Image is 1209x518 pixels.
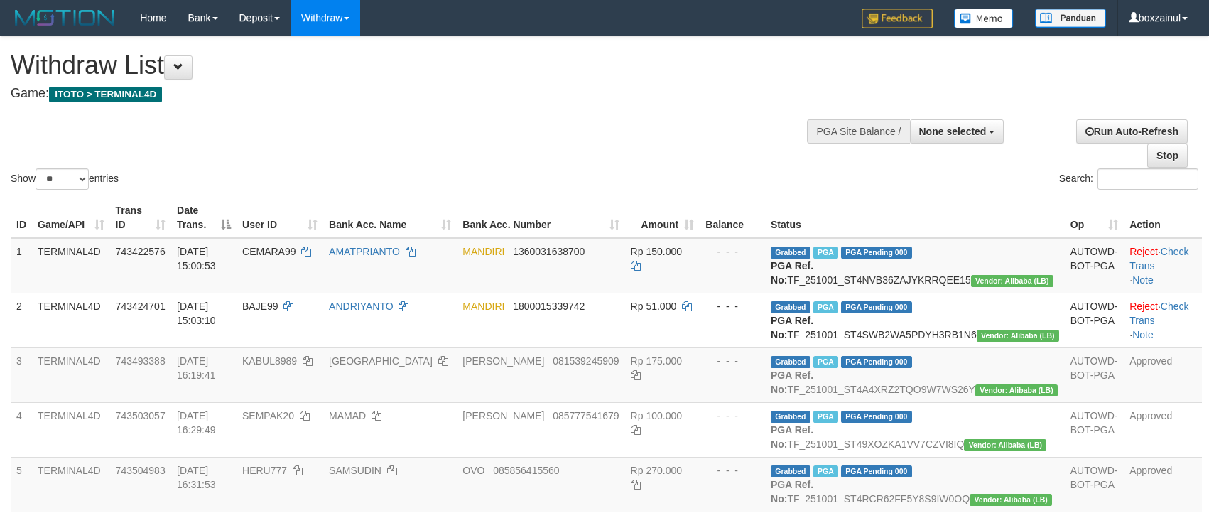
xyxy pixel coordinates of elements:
img: Button%20Memo.svg [954,9,1014,28]
input: Search: [1097,168,1198,190]
th: Bank Acc. Number: activate to sort column ascending [457,198,624,238]
span: Marked by boxzainul [813,356,838,368]
span: [PERSON_NAME] [462,355,544,367]
span: Copy 1800015339742 to clipboard [513,301,585,312]
td: AUTOWD-BOT-PGA [1065,402,1124,457]
a: Reject [1129,246,1158,257]
span: Vendor URL: https://dashboard.q2checkout.com/secure [971,275,1053,287]
th: Bank Acc. Name: activate to sort column ascending [323,198,457,238]
span: CEMARA99 [242,246,296,257]
td: TERMINAL4D [32,347,110,402]
img: MOTION_logo.png [11,7,119,28]
span: SEMPAK20 [242,410,294,421]
td: Approved [1124,457,1202,512]
span: 743504983 [116,465,166,476]
span: PGA Pending [841,411,912,423]
a: SAMSUDIN [329,465,381,476]
span: Copy 081539245909 to clipboard [553,355,619,367]
span: 743493388 [116,355,166,367]
a: Note [1132,274,1154,286]
b: PGA Ref. No: [771,315,813,340]
span: Rp 150.000 [631,246,682,257]
span: HERU777 [242,465,287,476]
th: Balance [700,198,765,238]
th: Op: activate to sort column ascending [1065,198,1124,238]
span: 743503057 [116,410,166,421]
a: Run Auto-Refresh [1076,119,1188,144]
td: TERMINAL4D [32,457,110,512]
span: KABUL8989 [242,355,297,367]
span: Marked by boxzainul [813,247,838,259]
span: [DATE] 16:29:49 [177,410,216,436]
td: TF_251001_ST4A4XRZ2TQO9W7WS26Y [765,347,1065,402]
span: 743424701 [116,301,166,312]
a: Check Trans [1129,301,1188,326]
th: Action [1124,198,1202,238]
td: Approved [1124,347,1202,402]
a: Reject [1129,301,1158,312]
span: OVO [462,465,484,476]
td: · · [1124,293,1202,347]
label: Show entries [11,168,119,190]
select: Showentries [36,168,89,190]
td: TF_251001_ST4SWB2WA5PDYH3RB1N6 [765,293,1065,347]
a: Note [1132,329,1154,340]
span: [DATE] 15:00:53 [177,246,216,271]
span: PGA Pending [841,465,912,477]
td: TERMINAL4D [32,402,110,457]
span: Vendor URL: https://dashboard.q2checkout.com/secure [964,439,1046,451]
b: PGA Ref. No: [771,424,813,450]
span: Marked by boxzainul [813,411,838,423]
a: AMATPRIANTO [329,246,400,257]
span: ITOTO > TERMINAL4D [49,87,162,102]
th: Game/API: activate to sort column ascending [32,198,110,238]
span: 743422576 [116,246,166,257]
span: Marked by boxzainul [813,465,838,477]
span: MANDIRI [462,301,504,312]
span: MANDIRI [462,246,504,257]
td: TF_251001_ST4RCR62FF5Y8S9IW0OQ [765,457,1065,512]
img: Feedback.jpg [862,9,933,28]
td: AUTOWD-BOT-PGA [1065,457,1124,512]
label: Search: [1059,168,1198,190]
td: TF_251001_ST49XOZKA1VV7CZVI8IQ [765,402,1065,457]
span: PGA Pending [841,356,912,368]
b: PGA Ref. No: [771,260,813,286]
span: Rp 175.000 [631,355,682,367]
span: Grabbed [771,411,810,423]
td: TF_251001_ST4NVB36ZAJYKRRQEE15 [765,238,1065,293]
td: 5 [11,457,32,512]
th: ID [11,198,32,238]
a: Check Trans [1129,246,1188,271]
span: Copy 085777541679 to clipboard [553,410,619,421]
span: Grabbed [771,247,810,259]
td: AUTOWD-BOT-PGA [1065,293,1124,347]
span: Copy 085856415560 to clipboard [493,465,559,476]
b: PGA Ref. No: [771,369,813,395]
span: PGA Pending [841,301,912,313]
a: MAMAD [329,410,366,421]
a: Stop [1147,144,1188,168]
td: 1 [11,238,32,293]
div: - - - [705,409,759,423]
th: Trans ID: activate to sort column ascending [110,198,171,238]
span: [DATE] 16:19:41 [177,355,216,381]
td: 4 [11,402,32,457]
span: Vendor URL: https://dashboard.q2checkout.com/secure [970,494,1052,506]
div: - - - [705,463,759,477]
td: AUTOWD-BOT-PGA [1065,238,1124,293]
span: Vendor URL: https://dashboard.q2checkout.com/secure [975,384,1058,396]
div: - - - [705,299,759,313]
span: Vendor URL: https://dashboard.q2checkout.com/secure [977,330,1059,342]
th: Status [765,198,1065,238]
span: Rp 51.000 [631,301,677,312]
span: [DATE] 15:03:10 [177,301,216,326]
th: User ID: activate to sort column ascending [237,198,323,238]
a: ANDRIYANTO [329,301,394,312]
div: - - - [705,354,759,368]
span: Marked by boxzainul [813,301,838,313]
h4: Game: [11,87,792,101]
span: Copy 1360031638700 to clipboard [513,246,585,257]
span: [DATE] 16:31:53 [177,465,216,490]
td: Approved [1124,402,1202,457]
